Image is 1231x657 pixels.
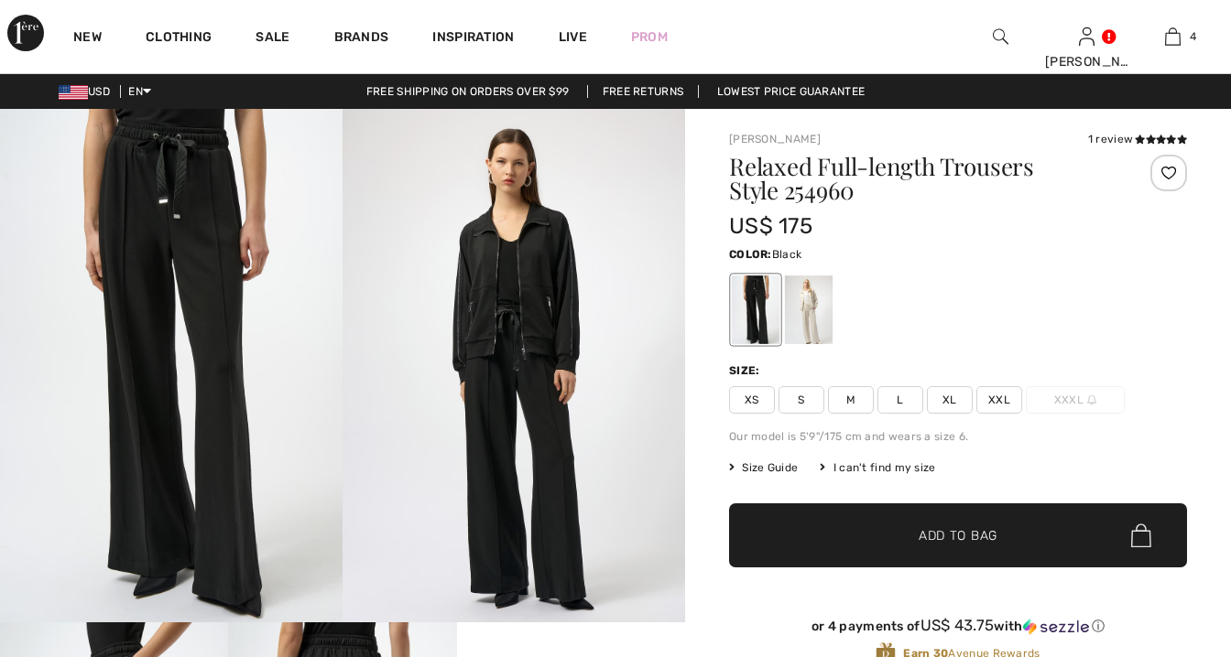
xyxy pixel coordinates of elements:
[1079,26,1095,48] img: My Info
[1023,619,1089,635] img: Sezzle
[559,27,587,47] a: Live
[921,616,995,634] span: US$ 43.75
[729,248,772,261] span: Color:
[1079,27,1095,45] a: Sign In
[729,459,798,476] span: Size Guide
[729,503,1187,567] button: Add to Bag
[59,85,88,100] img: US Dollar
[993,26,1008,48] img: search the website
[729,617,1187,635] div: or 4 payments of with
[729,386,775,414] span: XS
[729,617,1187,641] div: or 4 payments ofUS$ 43.75withSezzle Click to learn more about Sezzle
[729,362,764,379] div: Size:
[631,27,668,47] a: Prom
[146,29,212,48] a: Clothing
[256,29,289,48] a: Sale
[1165,26,1181,48] img: My Bag
[785,275,833,344] div: Birch
[1026,386,1125,414] span: XXXL
[1190,28,1196,45] span: 4
[1087,395,1096,404] img: ring-m.svg
[343,109,685,622] img: Relaxed Full-Length Trousers Style 254960. 2
[352,85,584,98] a: Free shipping on orders over $99
[919,526,997,545] span: Add to Bag
[59,85,117,98] span: USD
[976,386,1022,414] span: XXL
[432,29,514,48] span: Inspiration
[877,386,923,414] span: L
[729,155,1111,202] h1: Relaxed Full-length Trousers Style 254960
[1131,26,1215,48] a: 4
[729,133,821,145] a: [PERSON_NAME]
[334,29,389,48] a: Brands
[732,275,779,344] div: Black
[1088,131,1187,147] div: 1 review
[729,213,812,239] span: US$ 175
[1045,52,1129,71] div: [PERSON_NAME]
[703,85,880,98] a: Lowest Price Guarantee
[7,15,44,51] img: 1ère Avenue
[820,459,935,476] div: I can't find my size
[828,386,874,414] span: M
[772,248,802,261] span: Black
[1131,523,1151,547] img: Bag.svg
[779,386,824,414] span: S
[73,29,102,48] a: New
[128,85,151,98] span: EN
[587,85,700,98] a: Free Returns
[927,386,973,414] span: XL
[729,428,1187,445] div: Our model is 5'9"/175 cm and wears a size 6.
